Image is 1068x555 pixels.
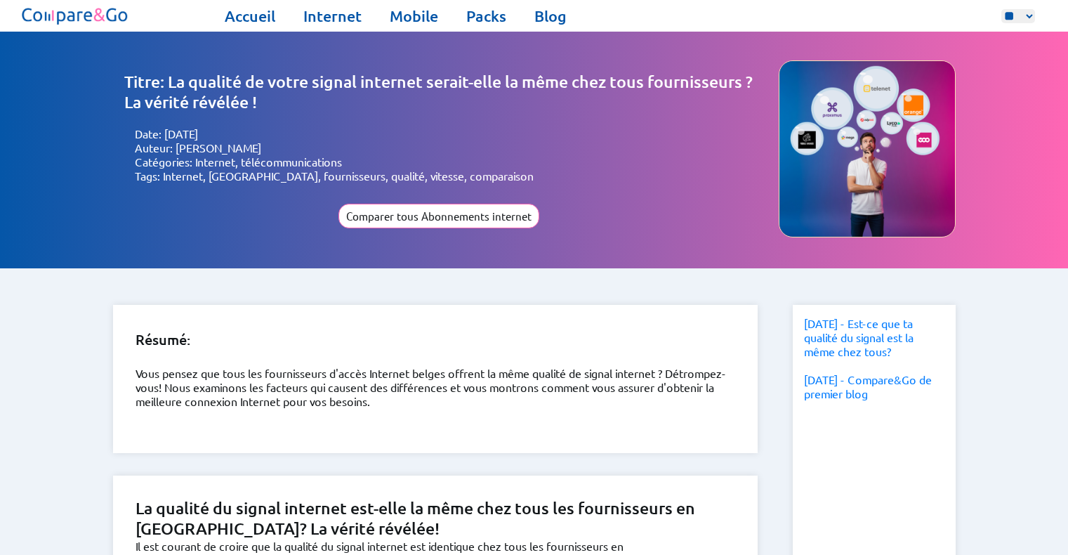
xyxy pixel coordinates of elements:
[135,141,753,155] li: Auteur: [PERSON_NAME]
[779,60,956,237] img: Image representing the company
[804,372,932,400] a: [DATE] - Compare&Go de premier blog
[225,6,275,26] a: Accueil
[136,330,735,349] h3: Résumé:
[19,4,132,28] img: Logo of Compare&Go
[390,6,438,26] a: Mobile
[338,204,539,228] button: Comparer tous Abonnements internet
[113,305,758,453] div: Vous pensez que tous les fournisseurs d'accès Internet belges offrent la même qualité de signal i...
[804,316,914,358] a: [DATE] - Est-ce que ta qualité du signal est la même chez tous?
[136,498,735,539] h1: La qualité du signal internet est-elle la même chez tous les fournisseurs en [GEOGRAPHIC_DATA]? L...
[338,197,539,228] a: Comparer tous Abonnements internet
[135,169,753,183] li: Tags: Internet, [GEOGRAPHIC_DATA], fournisseurs, qualité, vitesse, comparaison
[303,6,362,26] a: Internet
[534,6,567,26] a: Blog
[135,155,753,169] li: Catégories: Internet, télécommunications
[466,6,506,26] a: Packs
[124,72,753,112] h1: Titre: La qualité de votre signal internet serait-elle la même chez tous fournisseurs ? La vérité...
[135,126,753,141] li: Date: [DATE]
